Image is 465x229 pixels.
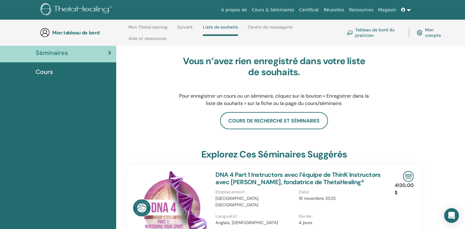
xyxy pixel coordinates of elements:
a: Réussites [321,4,346,16]
p: 4 jours [299,219,378,226]
a: Ressources [347,4,376,16]
font: Mon compte [425,27,445,38]
p: [GEOGRAPHIC_DATA], [GEOGRAPHIC_DATA] [215,195,295,208]
a: Liste de souhaits [203,25,238,36]
a: Aide et ressources [128,36,166,46]
p: 4120,00 $ [395,182,414,196]
a: Certificat [297,4,321,16]
a: Tableau de bord du praticien [347,26,401,39]
span: Séminaires [36,48,68,57]
img: generic-user-icon.jpg [40,28,50,37]
a: Centre de messagerie [248,25,293,34]
p: Date : [299,189,378,195]
img: cog.svg [417,29,423,37]
h3: Mon tableau de bord [52,30,114,36]
a: Mon ThetaLearning [128,25,167,34]
img: logo.png [41,3,114,17]
font: Tableau de bord du praticien [355,27,401,38]
p: 19 novembre 2025 [299,195,378,202]
h3: Vous n’avez rien enregistré dans votre liste de souhaits. [177,56,371,78]
p: Pour enregistrer un cours ou un séminaire, cliquez sur le bouton « Enregistrer dans la liste de s... [177,92,371,107]
img: chalkboard-teacher.svg [347,30,353,35]
a: Cours & Séminaires [249,4,297,16]
p: Anglais, [DEMOGRAPHIC_DATA] [215,219,295,226]
p: Langue(s) : [215,213,295,219]
p: Emplacement : [215,189,295,195]
a: Mon compte [417,26,445,39]
a: Magasin [376,4,398,16]
a: Cours de recherche et séminaires [220,112,328,129]
img: In-Person Seminar [403,171,414,182]
div: Ouvrez Intercom Messenger [444,208,459,223]
a: À propos de [219,4,250,16]
p: Durée : [299,213,378,219]
a: Suivant [177,25,193,34]
span: Cours [36,67,53,76]
h3: Explorez ces séminaires suggérés [201,149,347,160]
a: DNA 4 Part 1 Instructors avec l’équipe de ThinK Instructors avec [PERSON_NAME], fondatrice de The... [215,171,381,186]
